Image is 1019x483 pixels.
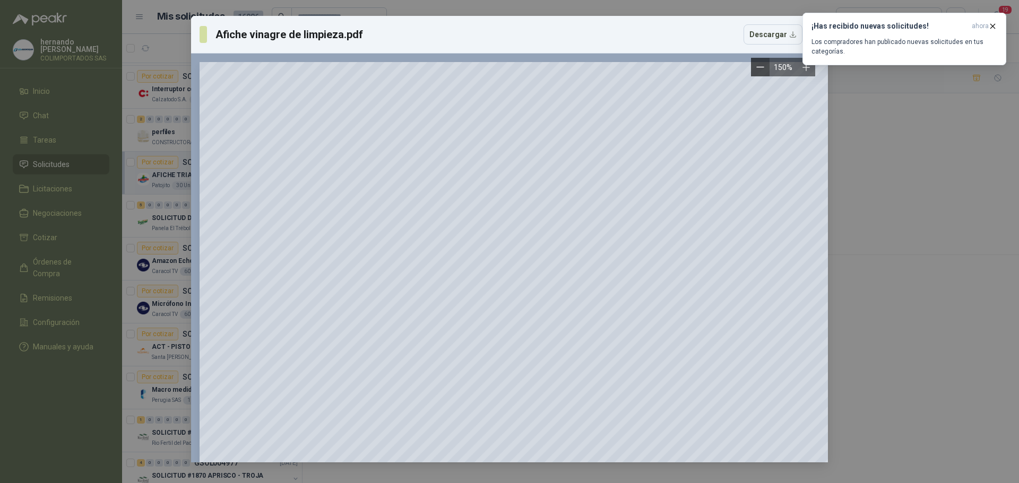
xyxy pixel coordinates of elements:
button: Zoom out [751,58,770,76]
div: 150 % [774,62,792,73]
h3: ¡Has recibido nuevas solicitudes! [811,22,968,31]
span: ahora [972,22,989,31]
h3: Afiche vinagre de limpieza.pdf [215,27,364,42]
p: Los compradores han publicado nuevas solicitudes en tus categorías. [811,37,997,56]
button: Zoom in [797,58,815,76]
button: ¡Has recibido nuevas solicitudes!ahora Los compradores han publicado nuevas solicitudes en tus ca... [802,13,1006,65]
button: Descargar [744,24,802,45]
